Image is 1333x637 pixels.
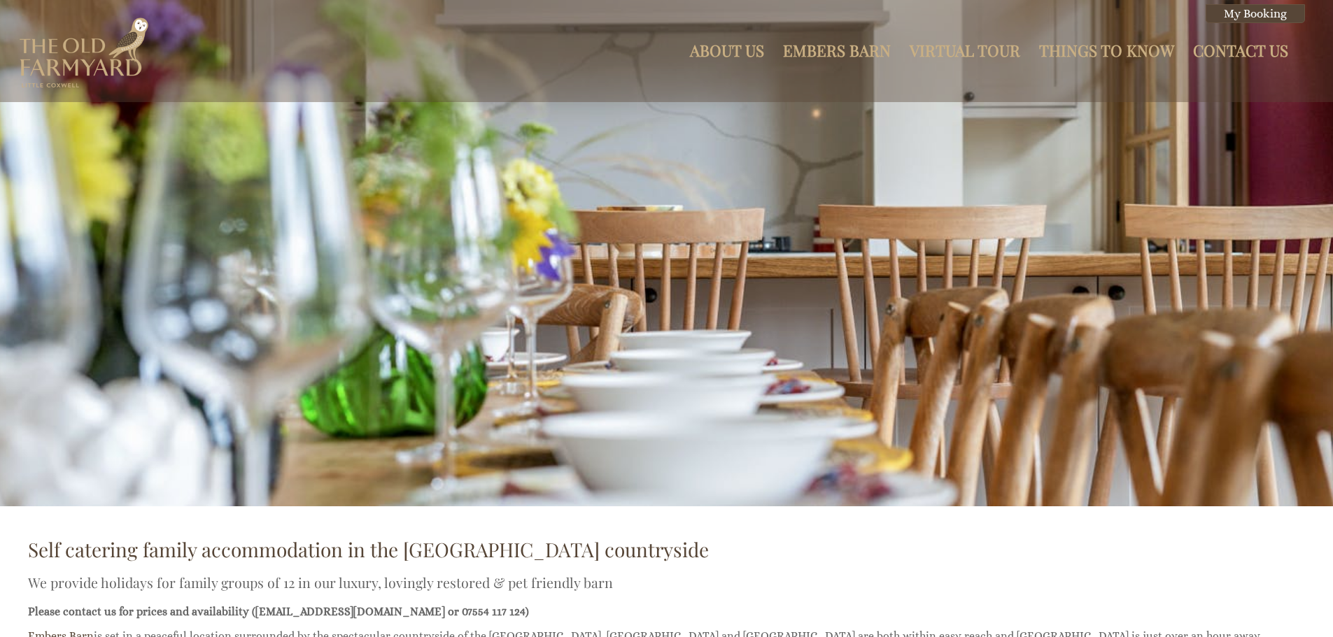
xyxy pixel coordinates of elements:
[1039,40,1174,61] a: Things to Know
[1206,4,1305,23] a: My Booking
[910,40,1020,61] a: Virtual Tour
[20,17,149,88] img: The Old Farmyard
[28,605,529,618] strong: Please contact us for prices and availability ([EMAIL_ADDRESS][DOMAIN_NAME] or 07554 117 124)
[690,40,764,61] a: About Us
[1193,40,1288,61] a: Contact Us
[28,573,1288,593] h2: We provide holidays for family groups of 12 in our luxury, lovingly restored & pet friendly barn
[28,536,1288,562] h1: Self catering family accommodation in the [GEOGRAPHIC_DATA] countryside
[783,40,891,61] a: Embers Barn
